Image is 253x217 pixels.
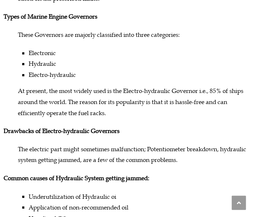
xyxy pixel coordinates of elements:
[4,85,249,118] p: At present, the most widely used is the Electro-hydraulic Governor i.e., 85% of ships around the ...
[29,58,249,69] li: Hydraulic
[232,196,246,210] a: Scroll to the top of the page
[29,191,249,202] li: Underutilization of Hydraulic oi
[29,69,249,80] li: Electro-hydraulic
[4,127,120,135] strong: Drawbacks of Electro-hydraulic Governors
[29,202,249,213] li: Application of non-recommended oil
[29,48,249,59] li: Electronic
[4,144,249,166] p: The electric part might sometimes malfunction; Potentiometer breakdown, hydraulic system getting ...
[4,174,149,182] strong: Common causes of Hydraulic System getting jammed:
[4,29,249,40] p: These Governors are majorly classified into three categories:
[4,13,97,20] strong: Types of Marine Engine Governors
